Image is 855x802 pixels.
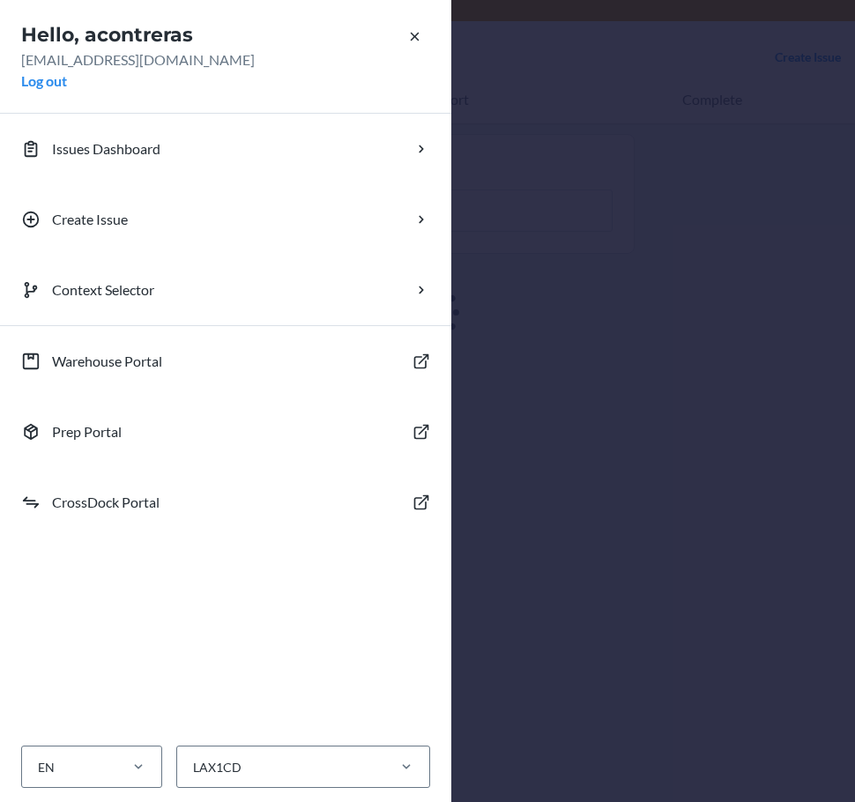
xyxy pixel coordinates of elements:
[36,758,38,776] input: EN
[193,758,242,776] div: LAX1CD
[21,71,67,92] button: Log out
[52,351,162,372] p: Warehouse Portal
[52,209,128,230] p: Create Issue
[52,492,160,513] p: CrossDock Portal
[21,49,430,71] p: [EMAIL_ADDRESS][DOMAIN_NAME]
[52,138,160,160] p: Issues Dashboard
[38,758,55,776] div: EN
[191,758,193,776] input: LAX1CD
[21,21,430,49] h2: Hello, acontreras
[52,421,122,442] p: Prep Portal
[52,279,154,301] p: Context Selector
